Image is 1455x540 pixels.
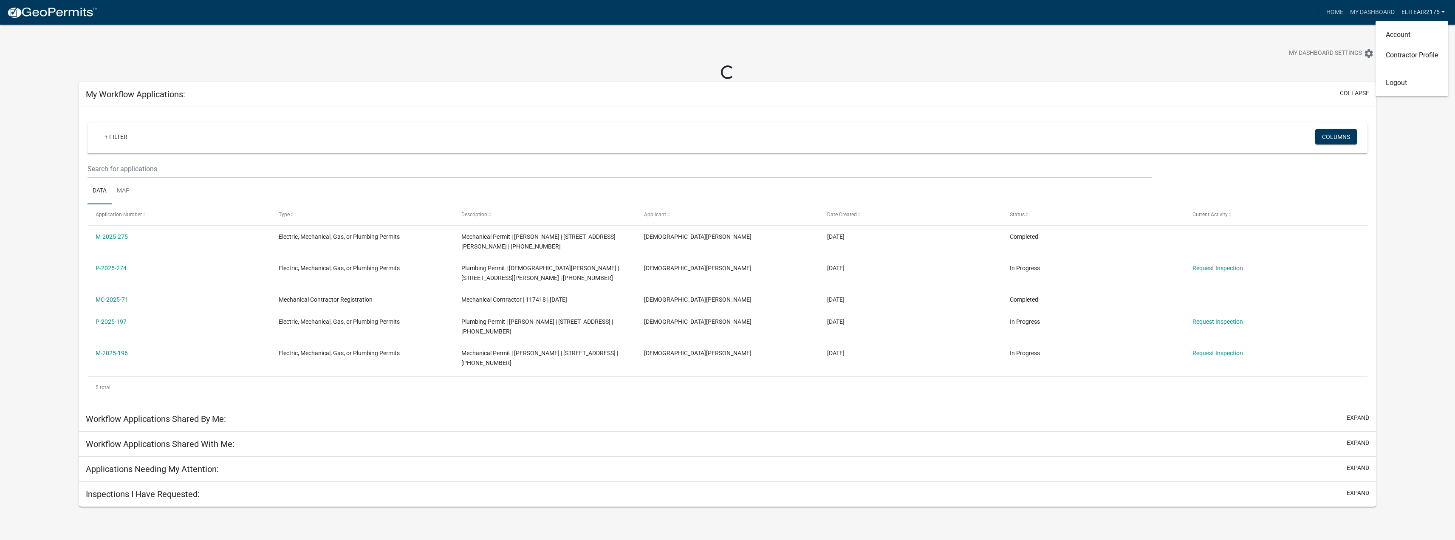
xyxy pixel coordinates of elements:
span: Date Created [827,212,857,218]
i: settings [1364,48,1374,59]
a: Eliteair2175 [1398,4,1448,20]
span: Description [461,212,487,218]
span: Electric, Mechanical, Gas, or Plumbing Permits [279,265,400,271]
button: expand [1347,413,1369,422]
span: Status [1010,212,1025,218]
span: 04/15/2025 [827,350,845,356]
div: collapse [79,107,1376,407]
a: P-2025-274 [96,265,127,271]
span: 06/04/2025 [827,233,845,240]
span: Electric, Mechanical, Gas, or Plumbing Permits [279,318,400,325]
h5: Workflow Applications Shared With Me: [86,439,234,449]
a: + Filter [98,129,134,144]
span: Completed [1010,296,1038,303]
span: Type [279,212,290,218]
a: MC-2025-71 [96,296,128,303]
span: My Dashboard Settings [1289,48,1362,59]
span: Completed [1010,233,1038,240]
span: Christian George [644,350,752,356]
span: Christian George [644,265,752,271]
h5: Inspections I Have Requested: [86,489,200,499]
a: Logout [1376,73,1448,93]
a: P-2025-197 [96,318,127,325]
span: Christian George [644,296,752,303]
div: 5 total [88,377,1367,398]
datatable-header-cell: Status [1002,204,1184,225]
span: Plumbing Permit | Christian George | 410 BRANCH ST | 109-10-04-004 [461,318,613,335]
h5: My Workflow Applications: [86,89,185,99]
h5: Workflow Applications Shared By Me: [86,414,226,424]
button: expand [1347,489,1369,498]
span: In Progress [1010,350,1040,356]
span: Application Number [96,212,142,218]
span: Christian George [644,233,752,240]
a: My Dashboard [1347,4,1398,20]
span: 06/04/2025 [827,265,845,271]
span: Mechanical Permit | Christian George | 508 Haigler St | 108-16-07-006 [461,233,616,250]
datatable-header-cell: Date Created [819,204,1001,225]
a: M-2025-196 [96,350,128,356]
span: Mechanical Contractor | 117418 | 10/31/2025 [461,296,567,303]
a: Request Inspection [1192,265,1243,271]
a: Request Inspection [1192,350,1243,356]
span: Current Activity [1192,212,1228,218]
h5: Applications Needing My Attention: [86,464,219,474]
a: Request Inspection [1192,318,1243,325]
datatable-header-cell: Application Number [88,204,270,225]
button: My Dashboard Settingssettings [1282,45,1381,62]
button: Columns [1315,129,1357,144]
span: Christian George [644,318,752,325]
span: Applicant [644,212,666,218]
span: Mechanical Contractor Registration [279,296,373,303]
span: Plumbing Permit | Christian George | 508 Haigler St | 108-16-07-006 [461,265,619,281]
button: collapse [1340,89,1369,98]
span: Electric, Mechanical, Gas, or Plumbing Permits [279,233,400,240]
button: expand [1347,464,1369,472]
a: Data [88,178,112,205]
a: M-2025-275 [96,233,128,240]
span: 04/16/2025 [827,296,845,303]
div: Eliteair2175 [1376,21,1448,96]
span: In Progress [1010,265,1040,271]
span: Mechanical Permit | Christian George | 410 BRANCH ST | 109-10-04-004 [461,350,618,366]
a: Map [112,178,135,205]
span: Electric, Mechanical, Gas, or Plumbing Permits [279,350,400,356]
span: In Progress [1010,318,1040,325]
a: Account [1376,25,1448,45]
a: Home [1323,4,1347,20]
datatable-header-cell: Description [453,204,636,225]
span: 04/16/2025 [827,318,845,325]
input: Search for applications [88,160,1152,178]
datatable-header-cell: Applicant [636,204,819,225]
button: expand [1347,438,1369,447]
datatable-header-cell: Type [271,204,453,225]
datatable-header-cell: Current Activity [1184,204,1367,225]
a: Contractor Profile [1376,45,1448,65]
